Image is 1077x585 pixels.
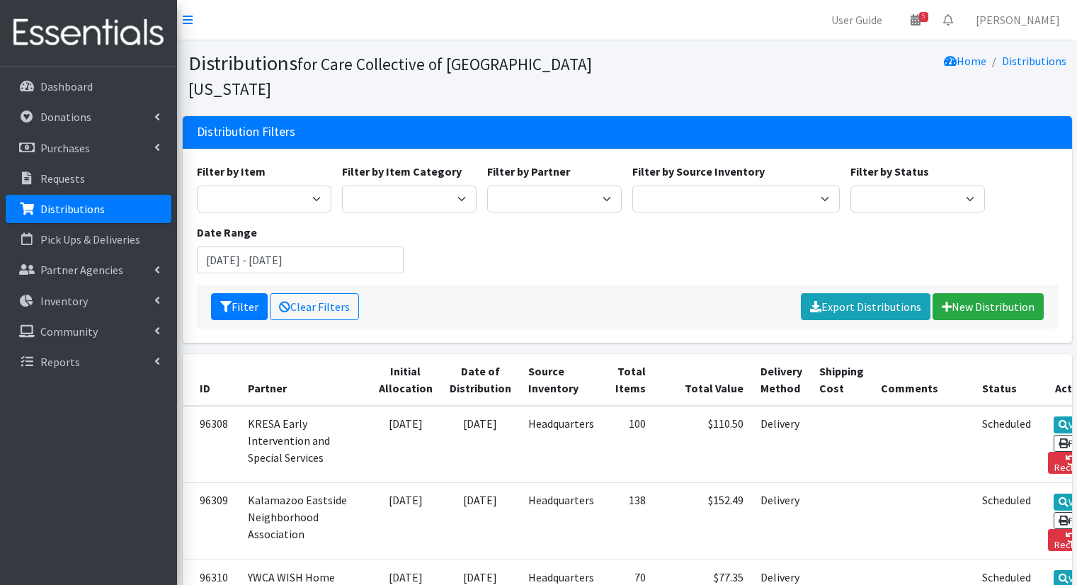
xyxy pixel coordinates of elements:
[211,293,268,320] button: Filter
[654,483,752,560] td: $152.49
[520,483,603,560] td: Headquarters
[40,324,98,339] p: Community
[6,72,171,101] a: Dashboard
[603,483,654,560] td: 138
[603,354,654,406] th: Total Items
[183,354,239,406] th: ID
[370,483,441,560] td: [DATE]
[40,110,91,124] p: Donations
[40,263,123,277] p: Partner Agencies
[603,406,654,483] td: 100
[919,12,928,22] span: 5
[6,134,171,162] a: Purchases
[270,293,359,320] a: Clear Filters
[964,6,1071,34] a: [PERSON_NAME]
[632,163,765,180] label: Filter by Source Inventory
[520,354,603,406] th: Source Inventory
[441,483,520,560] td: [DATE]
[197,163,266,180] label: Filter by Item
[239,354,370,406] th: Partner
[239,483,370,560] td: Kalamazoo Eastside Neighborhood Association
[944,54,986,68] a: Home
[183,483,239,560] td: 96309
[188,51,622,100] h1: Distributions
[197,125,295,140] h3: Distribution Filters
[850,163,929,180] label: Filter by Status
[654,354,752,406] th: Total Value
[197,246,404,273] input: January 1, 2011 - December 31, 2011
[752,483,811,560] td: Delivery
[974,354,1039,406] th: Status
[974,406,1039,483] td: Scheduled
[6,164,171,193] a: Requests
[752,406,811,483] td: Delivery
[872,354,974,406] th: Comments
[654,406,752,483] td: $110.50
[752,354,811,406] th: Delivery Method
[40,355,80,369] p: Reports
[899,6,932,34] a: 5
[6,9,171,57] img: HumanEssentials
[6,225,171,254] a: Pick Ups & Deliveries
[197,224,257,241] label: Date Range
[188,54,592,99] small: for Care Collective of [GEOGRAPHIC_DATA][US_STATE]
[801,293,930,320] a: Export Distributions
[370,354,441,406] th: Initial Allocation
[183,406,239,483] td: 96308
[974,483,1039,560] td: Scheduled
[811,354,872,406] th: Shipping Cost
[40,294,88,308] p: Inventory
[933,293,1044,320] a: New Distribution
[6,287,171,315] a: Inventory
[487,163,570,180] label: Filter by Partner
[40,171,85,186] p: Requests
[239,406,370,483] td: KRESA Early Intervention and Special Services
[520,406,603,483] td: Headquarters
[40,141,90,155] p: Purchases
[6,317,171,346] a: Community
[6,103,171,131] a: Donations
[342,163,462,180] label: Filter by Item Category
[370,406,441,483] td: [DATE]
[6,256,171,284] a: Partner Agencies
[6,348,171,376] a: Reports
[40,79,93,93] p: Dashboard
[40,202,105,216] p: Distributions
[6,195,171,223] a: Distributions
[40,232,140,246] p: Pick Ups & Deliveries
[1002,54,1066,68] a: Distributions
[820,6,894,34] a: User Guide
[441,354,520,406] th: Date of Distribution
[441,406,520,483] td: [DATE]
